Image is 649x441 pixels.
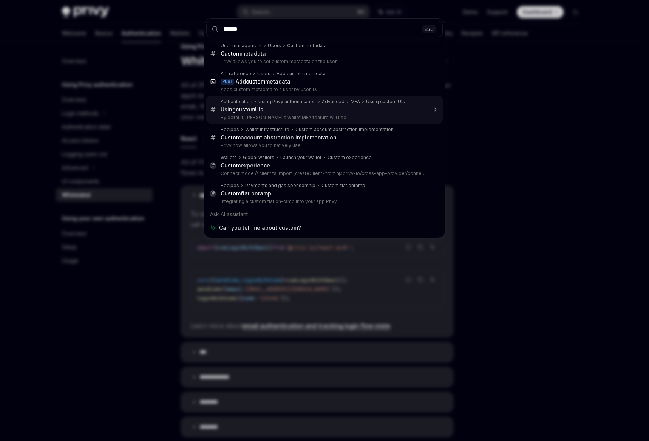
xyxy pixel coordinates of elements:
[221,155,237,161] div: Wallets
[221,50,241,57] b: Custom
[366,99,405,105] div: Using custom UIs
[221,115,427,121] p: By default, [PERSON_NAME]'s wallet MFA feature will use
[221,43,262,49] div: User management
[219,224,301,232] span: Can you tell me about custom?
[246,78,265,85] b: custom
[221,170,427,176] p: Connect mode // client.ts import {createClient} from '@privy-io/cross-app-provider/connect'; expor
[422,25,436,33] div: ESC
[221,162,270,169] div: experience
[258,99,316,105] div: Using Privy authentication
[328,155,372,161] div: Custom experience
[245,183,315,189] div: Payments and gas sponsorship
[221,190,241,197] b: Custom
[257,71,270,77] div: Users
[221,142,427,149] p: Privy now allows you to natively use
[236,106,255,113] b: custom
[268,43,281,49] div: Users
[236,78,291,85] div: Add metadata
[206,207,443,221] div: Ask AI assistant
[280,155,321,161] div: Launch your wallet
[221,106,263,113] div: Using UIs
[221,190,271,197] div: fiat onramp
[221,127,239,133] div: Recipes
[243,155,274,161] div: Global wallets
[221,79,234,85] div: POST
[277,71,326,77] div: Add custom metadata
[221,59,427,65] p: Privy allows you to set custom metadata on the user
[221,183,239,189] div: Recipes
[221,50,266,57] div: metadata
[221,198,427,204] p: Integrating a custom fiat on-ramp into your app Privy
[245,127,289,133] div: Wallet infrastructure
[321,183,365,189] div: Custom fiat onramp
[221,87,427,93] p: Adds custom metadata to a user by user ID.
[287,43,327,49] div: Custom metadata
[295,127,394,133] div: Custom account abstraction implementation
[221,71,251,77] div: API reference
[221,134,337,141] div: account abstraction implementation
[221,99,252,105] div: Authentication
[221,134,241,141] b: Custom
[221,162,241,169] b: Custom
[322,99,345,105] div: Advanced
[351,99,360,105] div: MFA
